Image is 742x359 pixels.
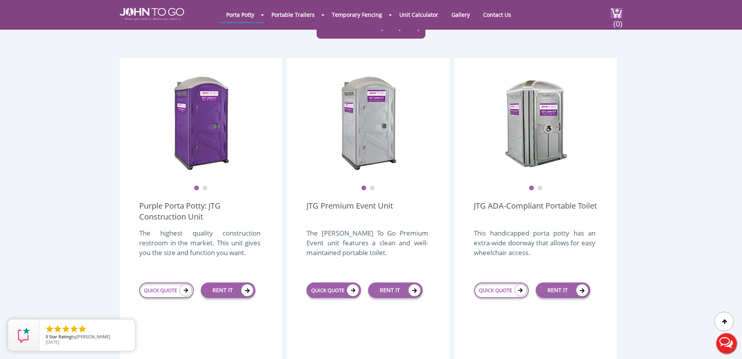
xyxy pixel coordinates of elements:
[76,334,110,339] span: [PERSON_NAME]
[306,228,428,266] div: The [PERSON_NAME] To Go Premium Event unit features a clean and well-maintained portable toilet.
[220,7,260,22] a: Porta Potty
[45,324,54,334] li: 
[46,339,59,345] span: [DATE]
[326,7,388,22] a: Temporary Fencing
[53,324,62,334] li: 
[446,7,476,22] a: Gallery
[393,7,444,22] a: Unit Calculator
[306,200,393,222] a: JTG Premium Event Unit
[477,7,517,22] a: Contact Us
[474,282,529,298] a: QUICK QUOTE
[611,8,622,18] img: cart a
[361,186,367,191] button: 1 of 2
[69,324,79,334] li: 
[61,324,71,334] li: 
[536,282,590,298] a: RENT IT
[46,334,129,340] span: by
[529,186,534,191] button: 1 of 2
[139,200,262,222] a: Purple Porta Potty: JTG Construction Unit
[120,8,184,20] img: JOHN to go
[139,228,260,266] div: The highest quality construction restroom in the market. This unit gives you the size and functio...
[139,282,194,298] a: QUICK QUOTE
[370,186,375,191] button: 2 of 2
[537,186,543,191] button: 2 of 2
[202,186,208,191] button: 2 of 2
[505,74,567,171] img: ADA Handicapped Accessible Unit
[194,186,199,191] button: 1 of 2
[306,282,361,298] a: QUICK QUOTE
[201,282,255,298] a: RENT IT
[266,7,321,22] a: Portable Trailers
[368,282,423,298] a: RENT IT
[16,327,32,343] img: Review Rating
[613,12,622,29] span: (0)
[711,328,742,359] button: Live Chat
[46,334,48,339] span: 5
[78,324,87,334] li: 
[49,334,71,339] span: Star Rating
[474,228,595,266] div: This handicapped porta potty has an extra-wide doorway that allows for easy wheelchair access.
[474,200,597,222] a: JTG ADA-Compliant Portable Toilet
